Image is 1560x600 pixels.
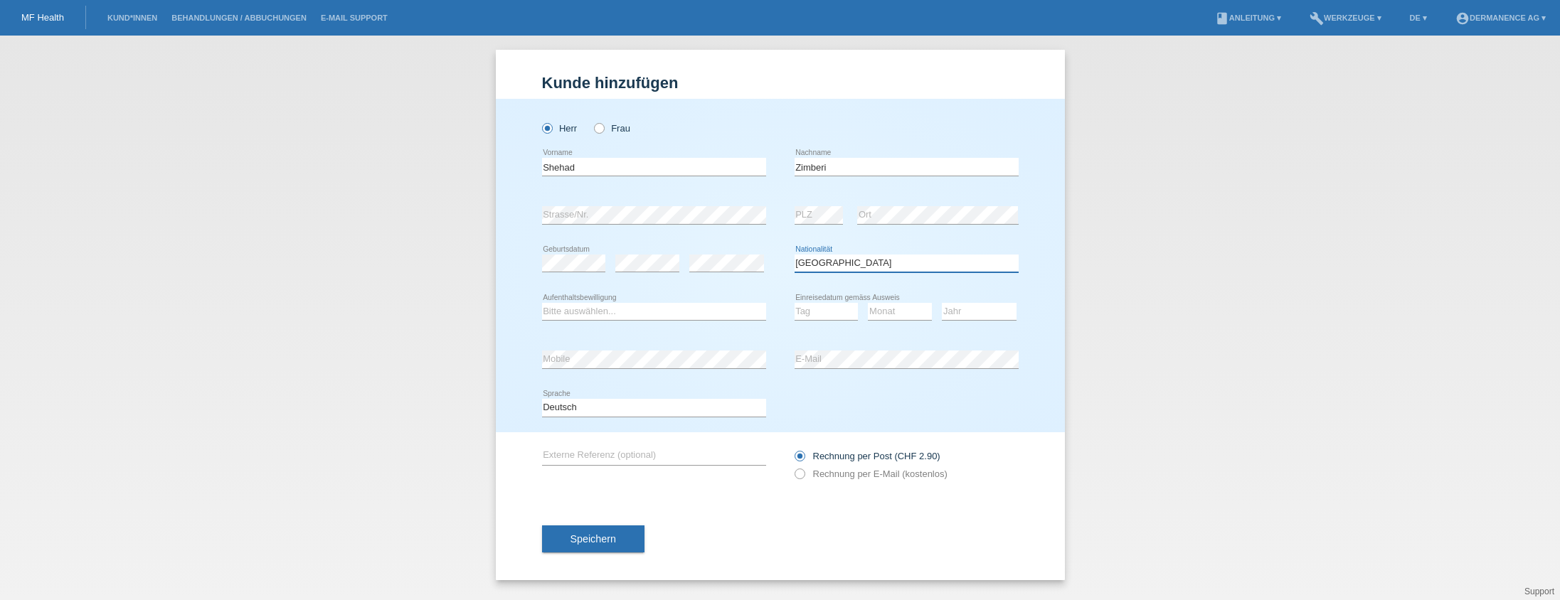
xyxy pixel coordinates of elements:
[542,123,551,132] input: Herr
[21,12,64,23] a: MF Health
[795,451,940,461] label: Rechnung per Post (CHF 2.90)
[1215,11,1229,26] i: book
[1208,14,1288,22] a: bookAnleitung ▾
[594,123,603,132] input: Frau
[1310,11,1324,26] i: build
[1302,14,1389,22] a: buildWerkzeuge ▾
[1403,14,1434,22] a: DE ▾
[542,525,644,552] button: Speichern
[1448,14,1553,22] a: account_circleDermanence AG ▾
[1455,11,1470,26] i: account_circle
[795,468,948,479] label: Rechnung per E-Mail (kostenlos)
[542,123,578,134] label: Herr
[164,14,314,22] a: Behandlungen / Abbuchungen
[594,123,630,134] label: Frau
[314,14,395,22] a: E-Mail Support
[100,14,164,22] a: Kund*innen
[571,533,616,545] span: Speichern
[1524,586,1554,596] a: Support
[542,74,1019,92] h1: Kunde hinzufügen
[795,451,804,468] input: Rechnung per Post (CHF 2.90)
[795,468,804,486] input: Rechnung per E-Mail (kostenlos)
